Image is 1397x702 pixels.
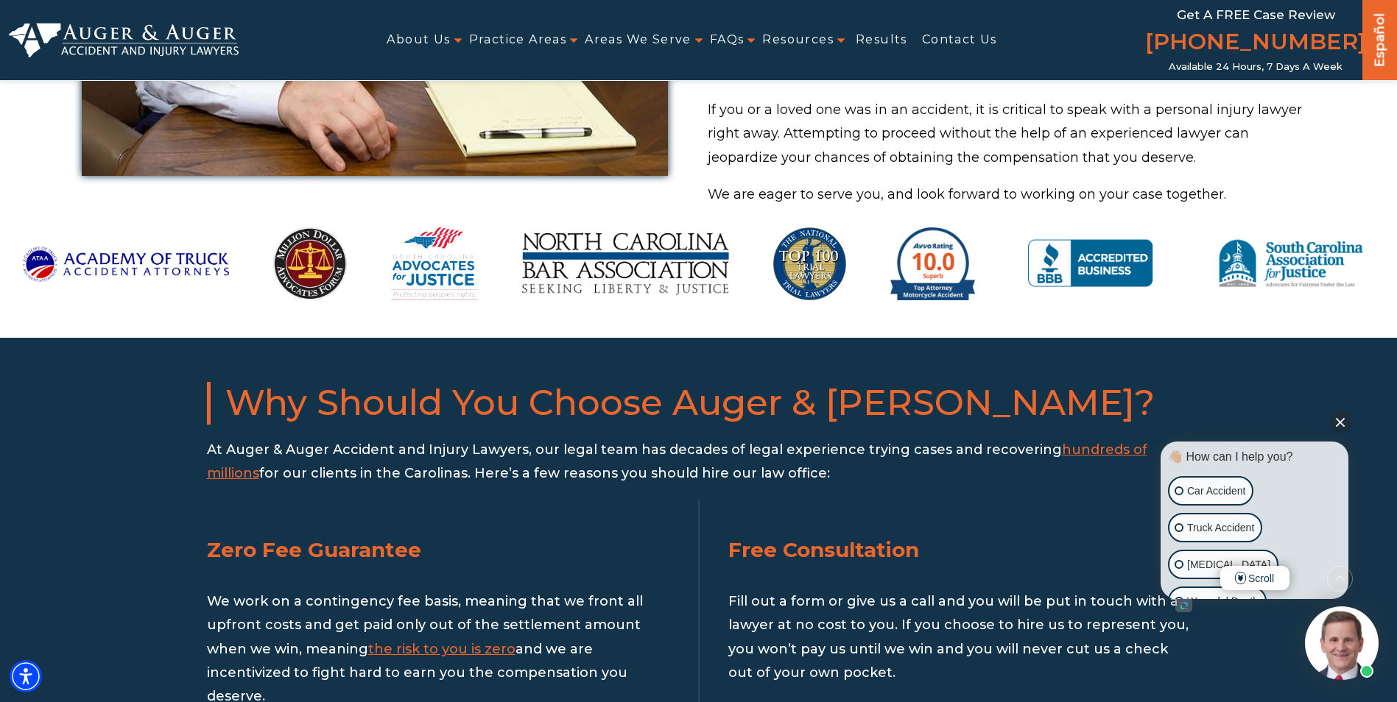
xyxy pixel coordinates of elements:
img: avvo-motorcycle [890,209,975,319]
h2: Why Should You Choose Auger & [PERSON_NAME]? [207,382,1191,425]
a: Contact Us [922,24,997,57]
img: South Carolina Association for Justice [1206,209,1375,319]
span: Get a FREE Case Review [1177,7,1335,22]
a: FAQs [710,24,745,57]
p: Wrongful Death [1187,592,1259,611]
p: Fill out a form or give us a call and you will be put in touch with a lawyer at no cost to you. I... [728,589,1191,685]
img: Academy-of-Truck-Accident-Attorneys [22,209,229,319]
a: Results [856,24,907,57]
img: MillionDollarAdvocatesForum [273,209,346,319]
h3: Free Consultation [728,531,1191,568]
button: Close Intaker Chat Widget [1330,411,1351,432]
a: Resources [762,24,834,57]
a: Areas We Serve [585,24,692,57]
img: North Carolina Advocates for Justice [391,209,478,319]
p: If you or a loved one was in an accident, it is critical to speak with a personal injury lawyer r... [708,98,1316,169]
p: Car Accident [1187,482,1245,500]
span: hundreds of millions [207,442,1147,481]
p: We are eager to serve you, and look forward to working on your case together. [708,182,1316,206]
p: At Auger & Auger Accident and Injury Lawyers, our legal team has decades of legal experience tryi... [207,438,1191,486]
a: Open intaker chat [1175,599,1192,612]
p: [MEDICAL_DATA] [1187,556,1270,574]
span: Scroll [1220,566,1289,590]
span: Available 24 Hours, 7 Days a Week [1169,61,1343,73]
div: Accessibility Menu [10,660,42,692]
h3: Zero Fee Guarantee [207,531,669,568]
p: Truck Accident [1187,519,1254,537]
a: Practice Areas [469,24,567,57]
img: North Carolina Bar Association [522,209,729,319]
a: [PHONE_NUMBER] [1145,26,1366,61]
div: 👋🏼 How can I help you? [1164,449,1345,465]
img: Intaker widget Avatar [1305,606,1379,680]
img: BBB Accredited Business [1019,209,1162,319]
img: Top 100 Trial Lawyers [773,209,846,319]
span: the risk to you is zero [368,641,515,657]
a: About Us [387,24,450,57]
img: Auger & Auger Accident and Injury Lawyers Logo [9,23,239,58]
